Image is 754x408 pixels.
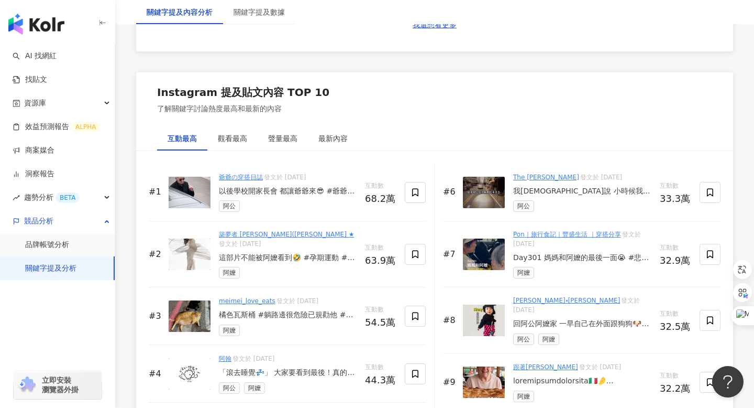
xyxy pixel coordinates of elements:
span: 競品分析 [24,209,53,233]
a: Pon｜旅行食記｜豐盛生活 ｜穿搭分享 [513,231,621,238]
span: 阿嬤 [219,325,240,336]
a: 效益預測報告ALPHA [13,122,100,132]
div: 了解關鍵字討論熱度最高和最新的內容 [157,104,329,114]
div: #4 [149,368,164,380]
span: 阿公 [219,382,240,394]
span: rise [13,194,20,201]
span: 發文於 [DATE] [580,174,622,181]
div: #7 [443,249,459,260]
a: chrome extension立即安裝 瀏覽器外掛 [14,371,102,399]
span: 資源庫 [24,91,46,115]
div: 關鍵字提及數據 [234,6,285,18]
a: 找貼文 [13,74,47,85]
a: 洞察報告 [13,169,54,179]
div: #1 [149,186,164,198]
span: 趨勢分析 [24,186,80,209]
span: 阿嬤 [219,267,240,278]
div: Day301 媽媽和阿嬤的最後一面😭 #悲傷語錄 #傷心語錄 #死亡 [513,253,651,263]
img: post-image [169,177,210,208]
span: 阿公 [513,334,534,345]
span: 互動數 [660,309,691,319]
span: 發文於 [DATE] [579,363,621,371]
div: 橘色瓦斯桶 #躺路邊很危險已規勸他 #也有勸他減肥了 #澎湖肥肥 #阿嬤養的貓 #大橘為重 [219,310,357,320]
div: #6 [443,186,459,198]
div: 32.5萬 [660,321,691,332]
a: [PERSON_NAME]⭑[PERSON_NAME] [513,297,620,304]
div: #3 [149,310,164,322]
span: 互動數 [365,243,396,253]
span: 阿嬤 [538,334,559,345]
span: 互動數 [660,181,691,191]
span: 阿嬤 [513,391,534,402]
span: 發文於 [DATE] [219,240,261,248]
a: 我還想看更多 [413,20,457,30]
span: 阿公 [219,200,240,212]
span: 互動數 [365,181,396,191]
span: 發文於 [DATE] [264,174,306,181]
div: #8 [443,315,459,326]
a: meimei_love_eats [219,297,275,305]
span: 阿嬤 [244,382,265,394]
img: post-image [463,177,505,208]
span: 互動數 [365,362,396,373]
img: logo [8,14,64,35]
a: 爺爺の穿搭日誌 [219,174,263,181]
div: 聲量最高 [268,133,297,144]
div: #2 [149,249,164,260]
a: The [PERSON_NAME] [513,174,579,181]
a: 跟著[PERSON_NAME] [513,363,578,371]
a: 品牌帳號分析 [25,240,69,250]
a: 關鍵字提及分析 [25,263,76,274]
img: post-image [169,239,210,270]
div: 44.3萬 [365,375,396,385]
div: 以後學校開家長會 都讓爺爺來😎 #爺爺#穿搭 #穿搭日常 #ootd #潮流 #時尚 #日常 #流行 #流量 #流量密碼 #風格#搞笑#穿搭分享 #男生穿搭 #春夏穿搭 #秋冬穿搭 #穿搭博主 ... [219,186,357,197]
span: 發文於 [DATE] [276,297,318,305]
img: post-image [463,367,505,398]
a: searchAI 找網紅 [13,51,57,61]
div: #9 [443,377,459,388]
div: 63.9萬 [365,255,396,266]
div: 最新內容 [318,133,348,144]
span: 互動數 [660,243,691,253]
img: post-image [169,358,210,390]
a: 阿翰 [219,355,231,362]
div: 68.2萬 [365,194,396,204]
a: 商案媒合 [13,145,54,156]
div: 「滾去睡覺💤」 大家要看到最後！真的滾去了😍 這次一樣是受大家愛戴ㄉ快嘴黑白系列 請大家傳給你那個半夜都不睡覺ㄉ朋友（男朋友女朋友吧啦吧啦爸爸媽媽哥哥姊姊弟弟妹妹[PERSON_NAME]嬤🤬）... [219,368,357,378]
div: loremipsumdolorsita🇮🇹🤌 consecteturaDIpisci「Elits Doeiu」🍕tempori，utlab Etdo 👵magnaaliquaenimadm，ve... [513,376,651,386]
span: 互動數 [660,371,691,381]
span: 互動數 [365,305,396,315]
iframe: Help Scout Beacon - Open [712,366,744,398]
div: 32.2萬 [660,383,691,394]
span: 立即安裝 瀏覽器外掛 [42,375,79,394]
div: 這部片不能被阿嬤看到🤣 #孕期運動 #孕期紀錄 #孕媽咪 #龍寶寶 #築夢者 #霹靂舞 #呼拉圈 #街舞 #台北 #板橋 #台中 #新竹 #嘉義 #hulahoop #hulagirl #hoo... [219,253,357,263]
div: 回阿公阿嬤家 一早自己在外面跟狗狗🐶money講話 [PERSON_NAME]最近台語大爆發 越來越local了😂😂 一直問狗狗在做什麼 狗狗回應了 自己跑超快🤣 #育兒 #日常 #寶寶與狗 #... [513,319,651,329]
a: 築夢者 [PERSON_NAME]([PERSON_NAME] ★ [219,231,354,238]
img: post-image [463,305,505,336]
div: 54.5萬 [365,317,396,328]
span: 阿公 [513,200,534,212]
div: 觀看最高 [218,133,247,144]
span: 發文於 [DATE] [232,355,274,362]
div: 32.9萬 [660,255,691,266]
div: Instagram 提及貼文內容 TOP 10 [157,85,329,100]
img: post-image [169,300,210,332]
div: 關鍵字提及內容分析 [147,6,213,18]
span: 阿嬤 [513,267,534,278]
div: 互動最高 [168,133,197,144]
img: chrome extension [17,377,37,393]
span: 發文於 [DATE] [513,231,641,248]
img: post-image [463,239,505,270]
div: 33.3萬 [660,194,691,204]
div: 我[DEMOGRAPHIC_DATA]說 小時候我很難搞 只喜歡吃一種餅乾 在sogo百貨才有賣 那時候阿公每個月會去台北送貨一次 天還沒亮就把大貨車停在百貨大門 別人以為他是來送貨的 他說他是... [513,186,651,197]
div: BETA [56,192,80,203]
